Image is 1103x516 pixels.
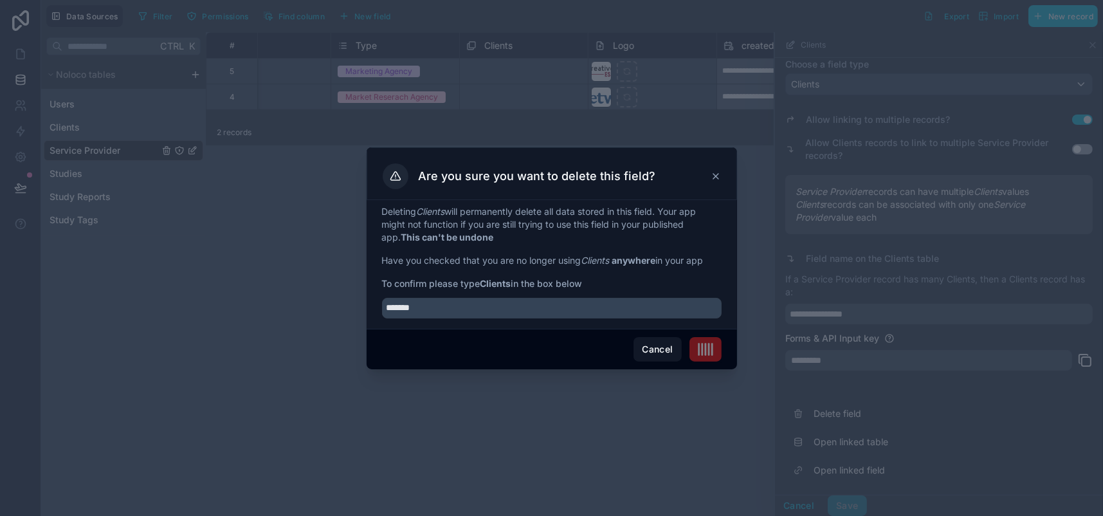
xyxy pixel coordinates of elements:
[401,232,494,243] strong: This can't be undone
[581,255,610,266] em: Clients
[634,337,681,362] button: Cancel
[480,278,511,289] strong: Clients
[612,255,656,266] strong: anywhere
[417,206,445,217] em: Clients
[382,277,722,290] span: To confirm please type in the box below
[419,169,656,184] h3: Are you sure you want to delete this field?
[382,254,722,267] p: Have you checked that you are no longer using in your app
[382,205,722,244] p: Deleting will permanently delete all data stored in this field. Your app might not function if yo...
